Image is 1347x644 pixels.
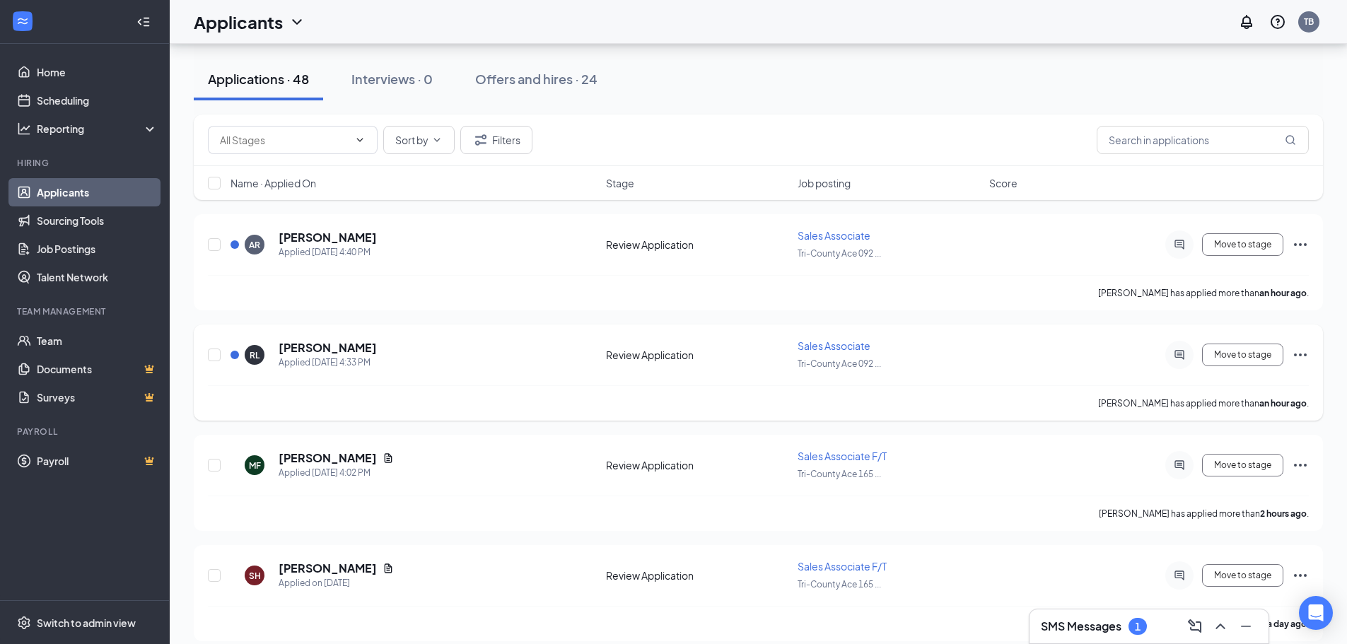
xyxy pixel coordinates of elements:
[798,229,870,242] span: Sales Associate
[1202,233,1283,256] button: Move to stage
[279,340,377,356] h5: [PERSON_NAME]
[1267,619,1307,629] b: a day ago
[606,348,789,362] div: Review Application
[279,450,377,466] h5: [PERSON_NAME]
[606,176,634,190] span: Stage
[1285,134,1296,146] svg: MagnifyingGlass
[798,579,881,590] span: Tri-County Ace 165 ...
[383,126,455,154] button: Sort byChevronDown
[17,122,31,136] svg: Analysis
[208,70,309,88] div: Applications · 48
[1292,346,1309,363] svg: Ellipses
[1292,457,1309,474] svg: Ellipses
[354,134,366,146] svg: ChevronDown
[1202,344,1283,366] button: Move to stage
[231,176,316,190] span: Name · Applied On
[17,305,155,317] div: Team Management
[37,58,158,86] a: Home
[288,13,305,30] svg: ChevronDown
[37,616,136,630] div: Switch to admin view
[1260,508,1307,519] b: 2 hours ago
[37,122,158,136] div: Reporting
[798,248,881,259] span: Tri-County Ace 092 ...
[798,358,881,369] span: Tri-County Ace 092 ...
[1171,349,1188,361] svg: ActiveChat
[1209,615,1232,638] button: ChevronUp
[279,245,377,259] div: Applied [DATE] 4:40 PM
[1202,564,1283,587] button: Move to stage
[1269,13,1286,30] svg: QuestionInfo
[989,176,1017,190] span: Score
[1202,454,1283,476] button: Move to stage
[1235,615,1257,638] button: Minimize
[798,469,881,479] span: Tri-County Ace 165 ...
[37,327,158,355] a: Team
[1184,615,1206,638] button: ComposeMessage
[37,263,158,291] a: Talent Network
[17,426,155,438] div: Payroll
[16,14,30,28] svg: WorkstreamLogo
[351,70,433,88] div: Interviews · 0
[1292,236,1309,253] svg: Ellipses
[1099,508,1309,520] p: [PERSON_NAME] has applied more than .
[606,238,789,252] div: Review Application
[37,355,158,383] a: DocumentsCrown
[460,126,532,154] button: Filter Filters
[1238,13,1255,30] svg: Notifications
[1292,567,1309,584] svg: Ellipses
[475,70,597,88] div: Offers and hires · 24
[37,86,158,115] a: Scheduling
[279,356,377,370] div: Applied [DATE] 4:33 PM
[279,466,394,480] div: Applied [DATE] 4:02 PM
[1171,459,1188,471] svg: ActiveChat
[136,15,151,29] svg: Collapse
[798,176,851,190] span: Job posting
[37,447,158,475] a: PayrollCrown
[606,458,789,472] div: Review Application
[1098,287,1309,299] p: [PERSON_NAME] has applied more than .
[472,131,489,148] svg: Filter
[194,10,283,34] h1: Applicants
[1135,621,1141,633] div: 1
[1041,619,1121,634] h3: SMS Messages
[1212,618,1229,635] svg: ChevronUp
[1171,570,1188,581] svg: ActiveChat
[220,132,349,148] input: All Stages
[249,459,261,472] div: MF
[1097,126,1309,154] input: Search in applications
[1186,618,1203,635] svg: ComposeMessage
[1259,288,1307,298] b: an hour ago
[279,230,377,245] h5: [PERSON_NAME]
[383,452,394,464] svg: Document
[395,135,428,145] span: Sort by
[606,568,789,582] div: Review Application
[1304,16,1314,28] div: TB
[37,178,158,206] a: Applicants
[431,134,443,146] svg: ChevronDown
[383,563,394,574] svg: Document
[1098,397,1309,409] p: [PERSON_NAME] has applied more than .
[279,561,377,576] h5: [PERSON_NAME]
[17,157,155,169] div: Hiring
[1171,239,1188,250] svg: ActiveChat
[1259,398,1307,409] b: an hour ago
[798,560,887,573] span: Sales Associate F/T
[249,570,261,582] div: SH
[250,349,260,361] div: RL
[17,616,31,630] svg: Settings
[1299,596,1333,630] div: Open Intercom Messenger
[37,383,158,411] a: SurveysCrown
[798,339,870,352] span: Sales Associate
[1237,618,1254,635] svg: Minimize
[37,235,158,263] a: Job Postings
[249,239,260,251] div: AR
[279,576,394,590] div: Applied on [DATE]
[798,450,887,462] span: Sales Associate F/T
[37,206,158,235] a: Sourcing Tools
